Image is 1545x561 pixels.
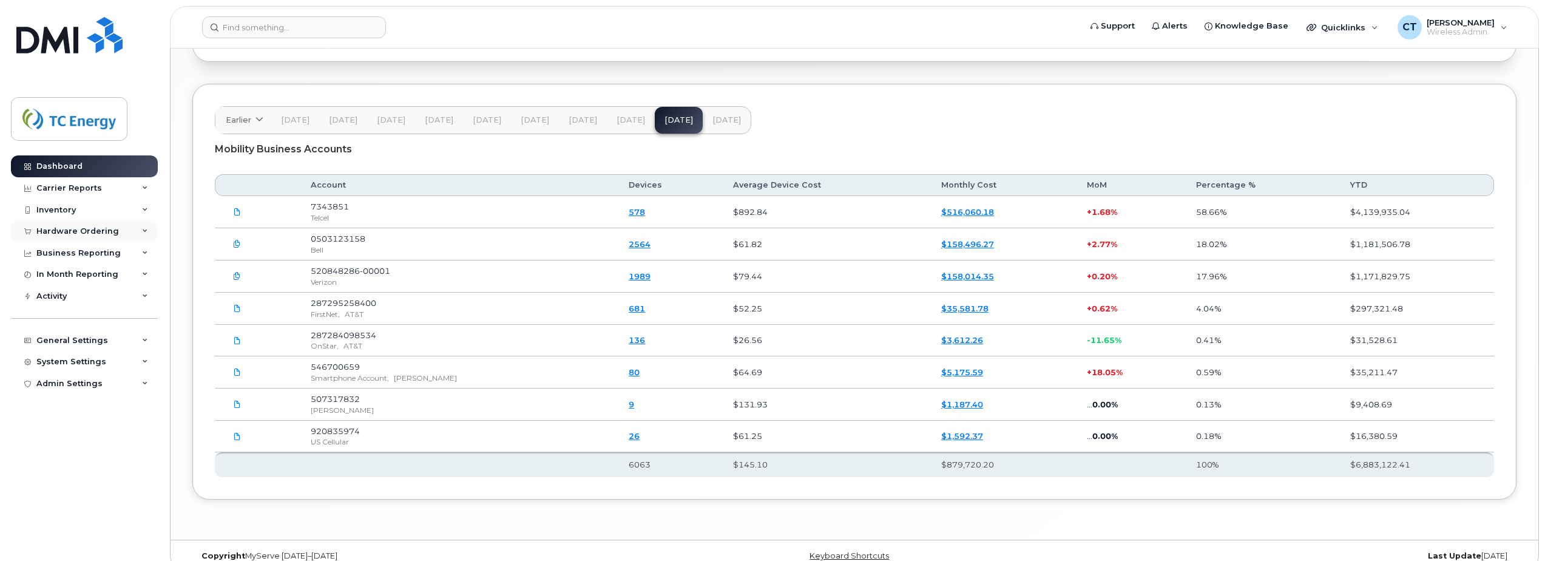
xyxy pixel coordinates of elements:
td: $16,380.59 [1339,421,1495,453]
a: Alerts [1143,14,1196,38]
a: 26 [629,431,640,441]
a: Keyboard Shortcuts [810,551,889,560]
a: $1,187.40 [941,399,983,409]
span: [DATE] [425,115,453,125]
span: + [1087,367,1092,377]
a: Knowledge Base [1196,14,1297,38]
td: $9,408.69 [1339,389,1495,421]
input: Find something... [202,16,386,38]
th: Account [300,174,618,196]
span: AT&T [345,310,363,319]
span: Earlier [226,114,251,126]
th: MoM [1076,174,1185,196]
span: ... [1087,399,1092,409]
a: Support [1082,14,1143,38]
div: Quicklinks [1298,15,1387,39]
a: TCEnergy.287295258400_20250811_F.pdf [226,297,249,319]
td: $61.82 [722,228,930,260]
a: $158,014.35 [941,271,994,281]
td: $31,528.61 [1339,325,1495,357]
span: ... [1087,431,1092,441]
span: Bell [311,245,323,254]
span: Smartphone Account, [311,373,389,382]
td: $61.25 [722,421,930,453]
td: $35,211.47 [1339,356,1495,389]
span: 546700659 [311,362,360,372]
span: [DATE] [521,115,549,125]
th: Percentage % [1185,174,1339,196]
a: 9 [629,399,634,409]
span: 0503123158 [311,234,365,243]
a: $5,175.59 [941,367,983,377]
th: $6,883,122.41 [1339,452,1495,477]
a: 2564 [629,239,651,249]
td: $52.25 [722,293,930,325]
td: $1,171,829.75 [1339,260,1495,293]
span: Quicklinks [1321,22,1365,32]
td: $4,139,935.04 [1339,196,1495,228]
span: + [1087,207,1092,217]
td: 17.96% [1185,260,1339,293]
span: Verizon [311,277,337,287]
span: 0.00% [1092,431,1118,441]
td: $64.69 [722,356,930,389]
a: 136 [629,335,645,345]
div: Mobility Business Accounts [215,134,1494,165]
span: [DATE] [617,115,645,125]
span: Telcel [311,213,329,222]
span: Alerts [1162,20,1188,32]
td: 0.13% [1185,389,1339,421]
span: [PERSON_NAME] [311,406,374,415]
span: 507317832 [311,394,360,404]
th: $879,720.20 [930,452,1076,477]
th: Monthly Cost [930,174,1076,196]
a: 1989 [629,271,651,281]
a: 578 [629,207,645,217]
span: 1.68% [1092,207,1117,217]
div: Chris Taylor [1389,15,1516,39]
span: Knowledge Base [1215,20,1288,32]
iframe: Messenger Launcher [1492,508,1536,552]
span: OnStar, [311,341,339,350]
a: TCEnergy.Rogers-Aug08_2025-3033178534.pdf [226,362,249,383]
span: CT [1402,20,1417,35]
a: RReporteFyc_588239_588239.xlsx [226,202,249,223]
th: 6063 [618,452,722,477]
div: [DATE] [1075,551,1516,561]
strong: Last Update [1428,551,1481,560]
a: TCEnergy.Rogers-Aug08_2025-3033178787.pdf [226,393,249,415]
span: 18.05% [1092,367,1123,377]
a: $35,581.78 [941,304,989,313]
td: 4.04% [1185,293,1339,325]
span: FirstNet, [311,310,340,319]
strong: Copyright [201,551,245,560]
span: 0.20% [1092,271,1117,281]
span: [DATE] [712,115,741,125]
span: 287284098534 [311,330,376,340]
a: Earlier [215,107,271,134]
td: $297,321.48 [1339,293,1495,325]
td: $79.44 [722,260,930,293]
span: [DATE] [281,115,309,125]
span: 2.77% [1092,239,1117,249]
span: + [1087,304,1092,313]
span: 0.62% [1092,304,1117,313]
th: $145.10 [722,452,930,477]
td: $131.93 [722,389,930,421]
span: 7343851 [311,202,349,211]
th: Average Device Cost [722,174,930,196]
td: 58.66% [1185,196,1339,228]
a: $516,060.18 [941,207,994,217]
a: $3,612.26 [941,335,983,345]
span: [DATE] [377,115,405,125]
a: TCEnergy.287284098534_20250801_F.pdf [226,330,249,351]
div: MyServe [DATE]–[DATE] [192,551,634,561]
span: 920835974 [311,426,360,436]
span: + [1087,271,1092,281]
td: 0.59% [1185,356,1339,389]
span: AT&T [343,341,362,350]
span: [PERSON_NAME] [394,373,457,382]
a: US Cellular 920835974 08082025 Inv 0748172911.pdf [226,426,249,447]
td: 0.18% [1185,421,1339,453]
td: $892.84 [722,196,930,228]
